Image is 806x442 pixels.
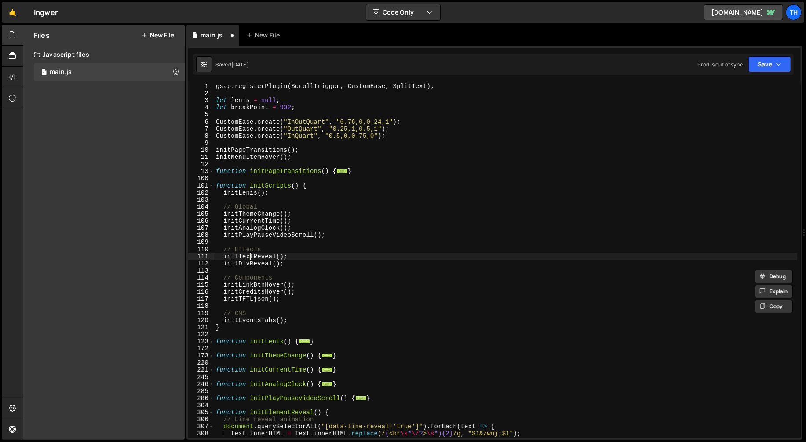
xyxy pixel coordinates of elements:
div: 13 [188,168,214,175]
span: ... [321,381,333,386]
a: Th [786,4,802,20]
div: 103 [188,196,214,203]
div: 111 [188,253,214,260]
button: Copy [755,300,793,313]
div: 286 [188,395,214,402]
button: Code Only [366,4,440,20]
div: 116 [188,288,214,295]
div: 16346/44192.js [34,63,185,81]
div: 8 [188,133,214,140]
div: 306 [188,416,214,423]
div: 117 [188,295,214,302]
span: ... [321,367,333,372]
div: 285 [188,388,214,395]
a: [DOMAIN_NAME] [704,4,783,20]
div: [DATE] [231,61,249,68]
div: 220 [188,359,214,366]
div: 123 [188,338,214,345]
div: 118 [188,302,214,309]
div: 119 [188,310,214,317]
div: 101 [188,182,214,189]
div: 112 [188,260,214,267]
div: 108 [188,232,214,239]
div: 109 [188,239,214,246]
span: ... [355,396,367,401]
div: 10 [188,147,214,154]
div: 307 [188,423,214,430]
div: 102 [188,189,214,196]
div: 115 [188,281,214,288]
div: 114 [188,274,214,281]
div: Prod is out of sync [697,61,743,68]
div: Saved [215,61,249,68]
div: ingwer [34,7,58,18]
div: 104 [188,203,214,210]
div: 172 [188,345,214,352]
span: ... [321,353,333,358]
div: 221 [188,366,214,373]
div: 5 [188,111,214,118]
div: 110 [188,246,214,253]
div: 9 [188,140,214,147]
div: Javascript files [23,46,185,63]
div: 4 [188,104,214,111]
div: 121 [188,324,214,331]
div: 107 [188,225,214,232]
div: 106 [188,217,214,225]
h2: Files [34,30,50,40]
button: Explain [755,285,793,298]
div: main.js [50,68,72,76]
span: 1 [41,70,47,77]
div: 245 [188,374,214,381]
div: 105 [188,210,214,217]
div: main.js [201,31,222,40]
div: 304 [188,402,214,409]
a: 🤙 [2,2,23,23]
div: 173 [188,352,214,359]
div: 6 [188,118,214,125]
div: 120 [188,317,214,324]
button: Save [748,56,791,72]
div: 246 [188,381,214,388]
div: New File [246,31,283,40]
div: 11 [188,154,214,161]
div: 7 [188,125,214,133]
span: ... [299,339,310,344]
span: ... [336,169,348,173]
div: 2 [188,90,214,97]
div: 3 [188,97,214,104]
div: 113 [188,267,214,274]
div: 122 [188,331,214,338]
button: Debug [755,270,793,283]
div: 308 [188,430,214,437]
div: 305 [188,409,214,416]
div: 1 [188,83,214,90]
div: 100 [188,175,214,182]
div: 12 [188,161,214,168]
button: New File [141,32,174,39]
